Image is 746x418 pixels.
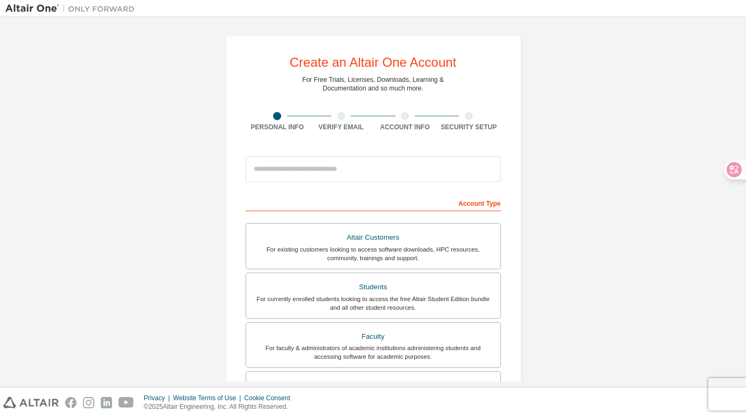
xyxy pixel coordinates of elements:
div: Everyone else [253,378,494,393]
div: For faculty & administrators of academic institutions administering students and accessing softwa... [253,344,494,361]
div: Personal Info [246,123,310,131]
p: © 2025 Altair Engineering, Inc. All Rights Reserved. [144,402,297,412]
div: Website Terms of Use [173,394,244,402]
div: Account Type [246,194,501,211]
img: facebook.svg [65,397,76,408]
img: altair_logo.svg [3,397,59,408]
div: Faculty [253,329,494,344]
div: Cookie Consent [244,394,296,402]
img: instagram.svg [83,397,94,408]
img: youtube.svg [118,397,134,408]
img: linkedin.svg [101,397,112,408]
div: Account Info [373,123,437,131]
div: For existing customers looking to access software downloads, HPC resources, community, trainings ... [253,245,494,262]
div: For currently enrolled students looking to access the free Altair Student Edition bundle and all ... [253,295,494,312]
div: Security Setup [437,123,501,131]
div: Students [253,280,494,295]
div: Privacy [144,394,173,402]
img: Altair One [5,3,140,14]
div: Verify Email [309,123,373,131]
div: Altair Customers [253,230,494,245]
div: Create an Altair One Account [290,56,457,69]
div: For Free Trials, Licenses, Downloads, Learning & Documentation and so much more. [302,75,444,93]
